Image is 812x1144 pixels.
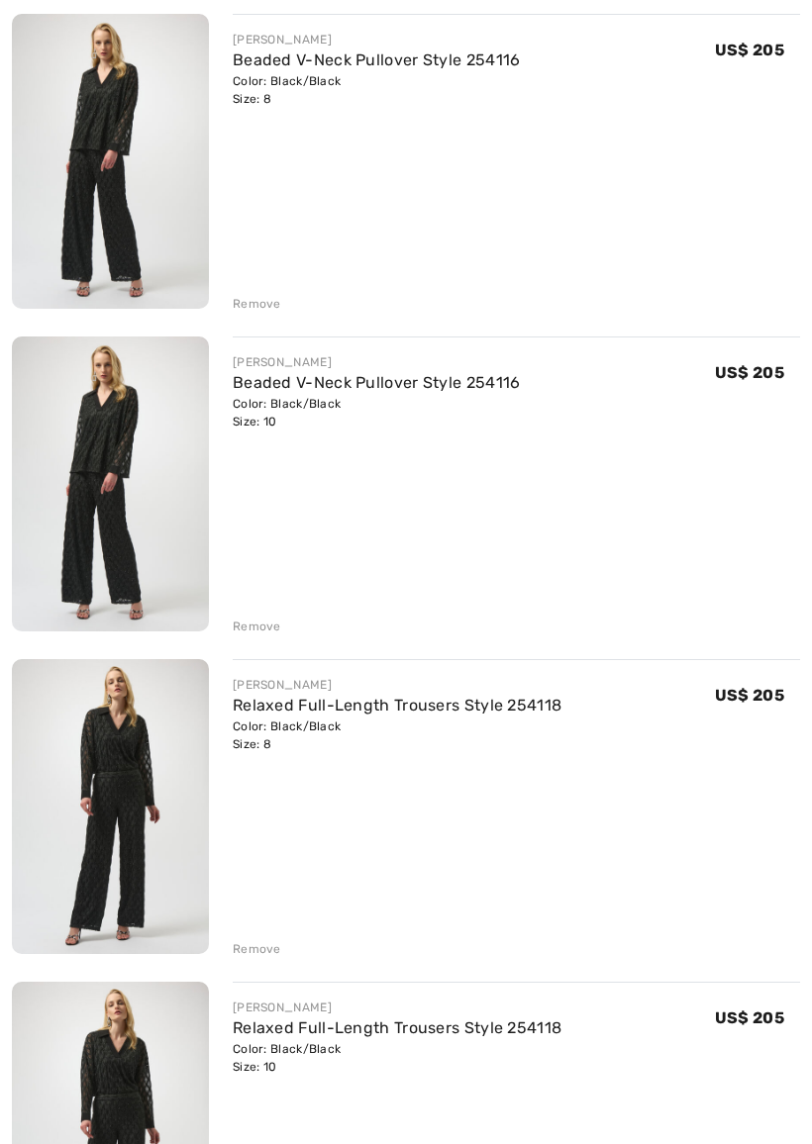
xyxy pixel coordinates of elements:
[233,32,521,49] div: [PERSON_NAME]
[233,677,561,695] div: [PERSON_NAME]
[233,718,561,754] div: Color: Black/Black Size: 8
[12,15,209,310] img: Beaded V-Neck Pullover Style 254116
[715,42,784,60] span: US$ 205
[233,941,281,959] div: Remove
[233,73,521,109] div: Color: Black/Black Size: 8
[233,396,521,431] div: Color: Black/Black Size: 10
[233,296,281,314] div: Remove
[233,374,521,393] a: Beaded V-Neck Pullover Style 254116
[12,337,209,632] img: Beaded V-Neck Pullover Style 254116
[12,660,209,955] img: Relaxed Full-Length Trousers Style 254118
[233,1019,561,1038] a: Relaxed Full-Length Trousers Style 254118
[715,364,784,383] span: US$ 205
[233,697,561,715] a: Relaxed Full-Length Trousers Style 254118
[233,1000,561,1017] div: [PERSON_NAME]
[233,51,521,70] a: Beaded V-Neck Pullover Style 254116
[233,1041,561,1077] div: Color: Black/Black Size: 10
[233,354,521,372] div: [PERSON_NAME]
[715,687,784,706] span: US$ 205
[233,619,281,636] div: Remove
[715,1009,784,1028] span: US$ 205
